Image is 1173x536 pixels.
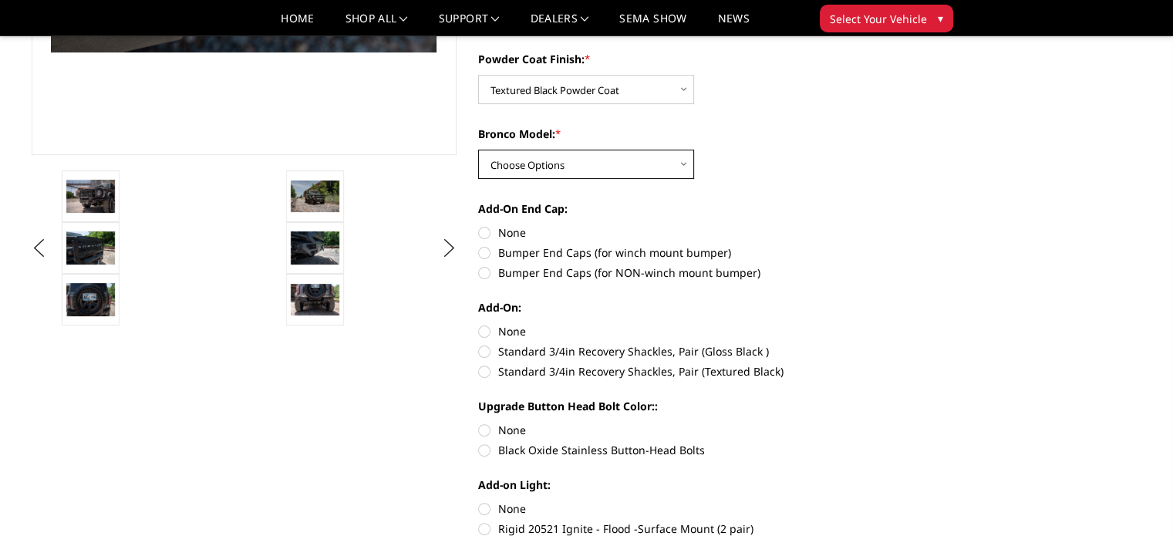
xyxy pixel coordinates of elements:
[478,224,904,241] label: None
[291,284,339,315] img: Bronco Extreme Front (winch mount)
[478,299,904,315] label: Add-On:
[478,265,904,281] label: Bumper End Caps (for NON-winch mount bumper)
[281,13,314,35] a: Home
[478,442,904,458] label: Black Oxide Stainless Button-Head Bolts
[478,244,904,261] label: Bumper End Caps (for winch mount bumper)
[531,13,589,35] a: Dealers
[478,51,904,67] label: Powder Coat Finish:
[717,13,749,35] a: News
[820,5,953,32] button: Select Your Vehicle
[66,180,115,212] img: Bronco Extreme Front (winch mount)
[478,343,904,359] label: Standard 3/4in Recovery Shackles, Pair (Gloss Black )
[478,398,904,414] label: Upgrade Button Head Bolt Color::
[619,13,686,35] a: SEMA Show
[478,201,904,217] label: Add-On End Cap:
[66,231,115,264] img: Full grill guard protection
[478,323,904,339] label: None
[345,13,408,35] a: shop all
[938,10,943,26] span: ▾
[66,283,115,315] img: Bronco Extreme Front (winch mount)
[291,231,339,264] img: Bronco Extreme Front (winch mount)
[437,237,460,260] button: Next
[478,422,904,438] label: None
[439,13,500,35] a: Support
[830,11,927,27] span: Select Your Vehicle
[1096,462,1173,536] iframe: Chat Widget
[478,363,904,379] label: Standard 3/4in Recovery Shackles, Pair (Textured Black)
[478,477,904,493] label: Add-on Light:
[478,501,904,517] label: None
[478,126,904,142] label: Bronco Model:
[28,237,51,260] button: Previous
[291,180,339,213] img: Bronco Extreme Front (winch mount)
